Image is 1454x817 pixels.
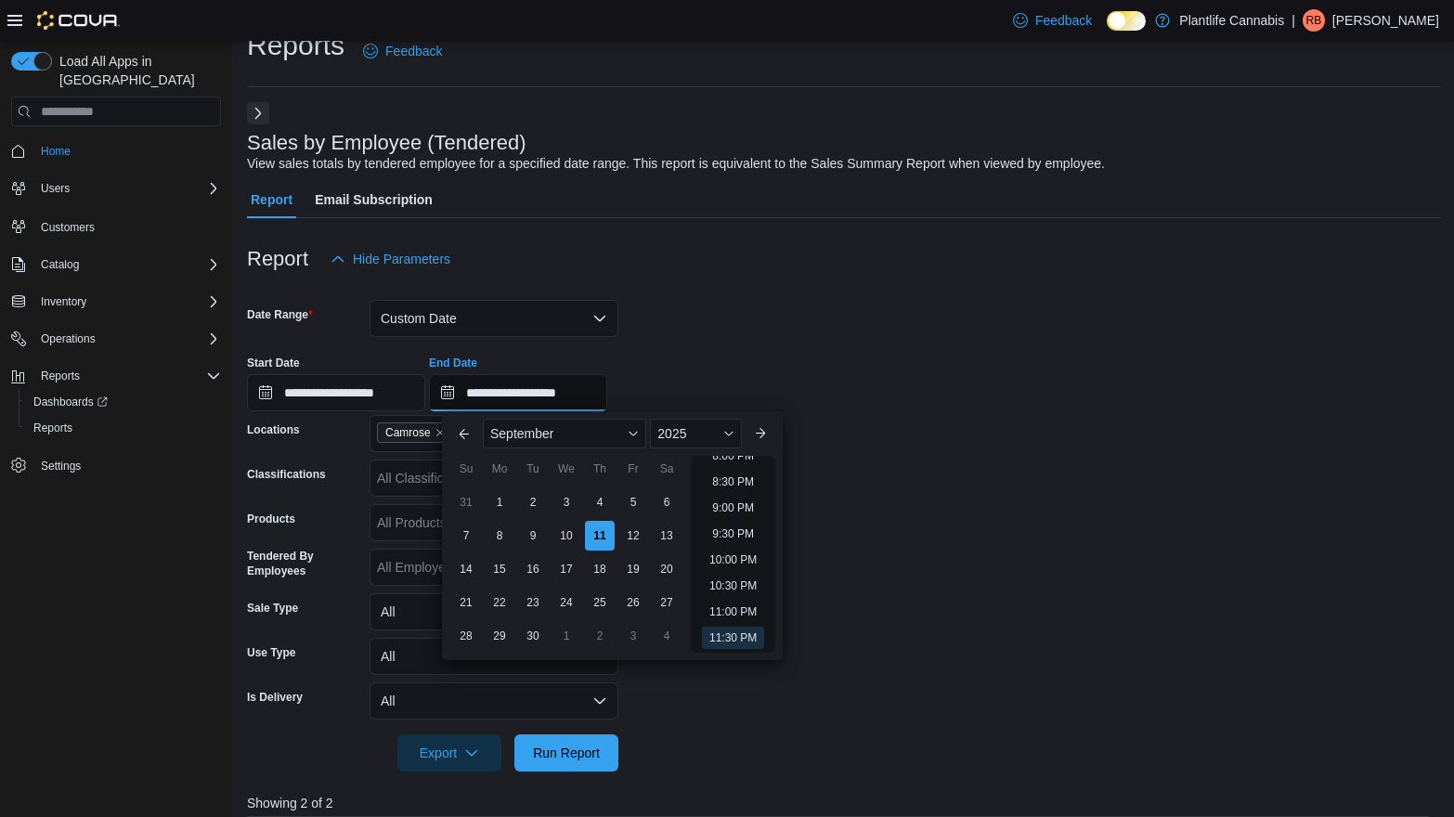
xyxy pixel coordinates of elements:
a: Dashboards [19,389,228,415]
button: Settings [4,452,228,479]
div: Mo [485,454,514,484]
a: Reports [26,417,80,439]
button: Catalog [4,252,228,278]
button: Customers [4,213,228,240]
div: Fr [618,454,648,484]
div: day-19 [618,554,648,584]
ul: Time [691,456,775,653]
span: Catalog [41,257,79,272]
div: day-31 [451,487,481,517]
div: day-23 [518,588,548,617]
li: 10:30 PM [702,575,764,597]
span: Settings [33,454,221,477]
button: Hide Parameters [323,240,458,278]
span: Reports [33,421,72,435]
span: Report [251,181,292,218]
button: Operations [33,328,103,350]
p: Plantlife Cannabis [1179,9,1284,32]
div: day-20 [652,554,682,584]
label: Tendered By Employees [247,549,362,578]
div: day-14 [451,554,481,584]
span: Home [33,139,221,162]
li: 11:00 PM [702,601,764,623]
div: September, 2025 [449,486,683,653]
div: day-21 [451,588,481,617]
p: | [1292,9,1295,32]
a: Feedback [1006,2,1099,39]
span: Home [41,144,71,159]
a: Feedback [356,32,449,70]
div: day-28 [451,621,481,651]
div: day-11 [585,521,615,551]
span: Reports [41,369,80,383]
button: Reports [4,363,228,389]
button: All [370,682,618,720]
div: day-4 [585,487,615,517]
button: Run Report [514,734,618,772]
div: day-6 [652,487,682,517]
div: day-2 [518,487,548,517]
button: Users [4,175,228,201]
a: Settings [33,455,88,477]
div: day-9 [518,521,548,551]
div: day-1 [485,487,514,517]
span: September [490,426,553,441]
div: day-8 [485,521,514,551]
div: day-30 [518,621,548,651]
span: Settings [41,459,81,473]
button: Home [4,137,228,164]
input: Press the down key to open a popover containing a calendar. [247,374,425,411]
input: Press the down key to enter a popover containing a calendar. Press the escape key to close the po... [429,374,607,411]
div: day-7 [451,521,481,551]
div: day-3 [552,487,581,517]
span: RB [1306,9,1322,32]
div: day-1 [552,621,581,651]
div: day-12 [618,521,648,551]
div: day-16 [518,554,548,584]
span: Feedback [385,42,442,60]
div: day-25 [585,588,615,617]
span: Users [33,177,221,200]
span: Operations [41,331,96,346]
li: 11:30 PM [702,627,764,649]
label: Is Delivery [247,690,303,705]
label: Locations [247,422,300,437]
span: Export [409,734,490,772]
span: Hide Parameters [353,250,450,268]
button: All [370,638,618,675]
span: Email Subscription [315,181,433,218]
a: Dashboards [26,391,115,413]
span: Inventory [41,294,86,309]
label: Classifications [247,467,326,482]
p: Showing 2 of 2 [247,794,1441,812]
nav: Complex example [11,130,221,527]
div: Tu [518,454,548,484]
button: All [370,593,618,630]
div: day-24 [552,588,581,617]
span: Load All Apps in [GEOGRAPHIC_DATA] [52,52,221,89]
button: Catalog [33,253,86,276]
div: day-29 [485,621,514,651]
p: [PERSON_NAME] [1332,9,1439,32]
li: 10:00 PM [702,549,764,571]
button: Remove Camrose from selection in this group [435,427,446,438]
span: Reports [26,417,221,439]
input: Dark Mode [1107,11,1146,31]
img: Cova [37,11,120,30]
div: day-22 [485,588,514,617]
button: Custom Date [370,300,618,337]
span: Users [41,181,70,196]
button: Previous Month [449,419,479,448]
a: Customers [33,216,102,239]
div: Rae Bater [1303,9,1325,32]
div: day-17 [552,554,581,584]
span: Inventory [33,291,221,313]
span: Dashboards [26,391,221,413]
button: Operations [4,326,228,352]
label: Sale Type [247,601,298,616]
li: 9:00 PM [705,497,761,519]
div: day-5 [618,487,648,517]
div: Sa [652,454,682,484]
button: Next month [746,419,775,448]
div: day-13 [652,521,682,551]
